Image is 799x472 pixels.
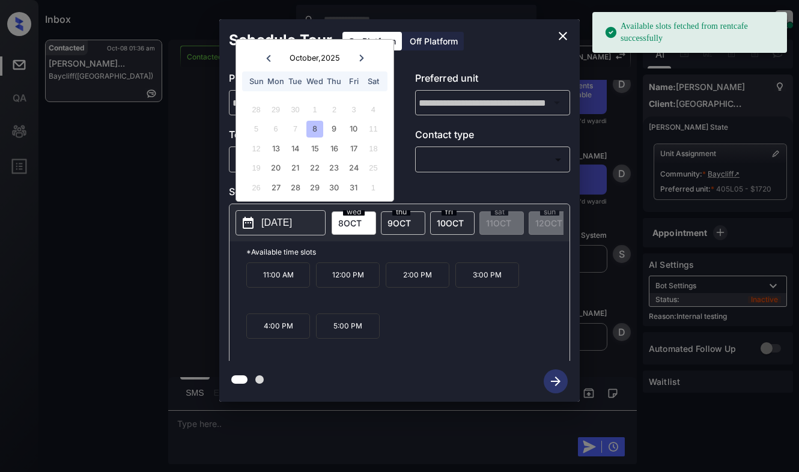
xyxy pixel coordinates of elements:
[219,19,342,61] h2: Schedule Tour
[316,313,380,339] p: 5:00 PM
[455,262,519,288] p: 3:00 PM
[248,73,264,89] div: Sun
[404,32,464,50] div: Off Platform
[415,71,571,90] p: Preferred unit
[267,73,284,89] div: Mon
[316,262,380,288] p: 12:00 PM
[287,180,303,196] div: Choose Tuesday, October 28th, 2025
[343,208,365,216] span: wed
[345,141,362,157] div: Choose Friday, October 17th, 2025
[240,100,389,197] div: month 2025-10
[306,101,323,118] div: Not available Wednesday, October 1st, 2025
[365,101,381,118] div: Not available Saturday, October 4th, 2025
[338,218,362,228] span: 8 OCT
[345,121,362,137] div: Choose Friday, October 10th, 2025
[261,216,292,230] p: [DATE]
[267,121,284,137] div: Not available Monday, October 6th, 2025
[290,53,340,62] div: October , 2025
[232,150,381,169] div: In Person
[246,313,310,339] p: 4:00 PM
[306,121,323,137] div: Choose Wednesday, October 8th, 2025
[345,73,362,89] div: Fri
[267,160,284,176] div: Choose Monday, October 20th, 2025
[365,121,381,137] div: Not available Saturday, October 11th, 2025
[306,160,323,176] div: Choose Wednesday, October 22nd, 2025
[267,141,284,157] div: Choose Monday, October 13th, 2025
[248,180,264,196] div: Not available Sunday, October 26th, 2025
[267,101,284,118] div: Not available Monday, September 29th, 2025
[246,241,570,262] p: *Available time slots
[326,160,342,176] div: Choose Thursday, October 23rd, 2025
[381,211,425,235] div: date-select
[229,71,384,90] p: Preferred community
[604,16,777,49] div: Available slots fetched from rentcafe successfully
[248,160,264,176] div: Not available Sunday, October 19th, 2025
[248,121,264,137] div: Not available Sunday, October 5th, 2025
[287,121,303,137] div: Not available Tuesday, October 7th, 2025
[326,101,342,118] div: Not available Thursday, October 2nd, 2025
[345,101,362,118] div: Not available Friday, October 3rd, 2025
[248,101,264,118] div: Not available Sunday, September 28th, 2025
[306,73,323,89] div: Wed
[415,127,571,147] p: Contact type
[306,180,323,196] div: Choose Wednesday, October 29th, 2025
[365,141,381,157] div: Not available Saturday, October 18th, 2025
[536,366,575,397] button: btn-next
[386,262,449,288] p: 2:00 PM
[306,141,323,157] div: Choose Wednesday, October 15th, 2025
[365,180,381,196] div: Not available Saturday, November 1st, 2025
[235,210,326,235] button: [DATE]
[326,180,342,196] div: Choose Thursday, October 30th, 2025
[287,160,303,176] div: Choose Tuesday, October 21st, 2025
[430,211,475,235] div: date-select
[442,208,457,216] span: fri
[387,218,411,228] span: 9 OCT
[287,73,303,89] div: Tue
[229,184,570,204] p: Select slot
[365,73,381,89] div: Sat
[332,211,376,235] div: date-select
[326,73,342,89] div: Thu
[345,160,362,176] div: Choose Friday, October 24th, 2025
[267,180,284,196] div: Choose Monday, October 27th, 2025
[345,180,362,196] div: Choose Friday, October 31st, 2025
[551,24,575,48] button: close
[248,141,264,157] div: Not available Sunday, October 12th, 2025
[246,262,310,288] p: 11:00 AM
[326,141,342,157] div: Choose Thursday, October 16th, 2025
[287,101,303,118] div: Not available Tuesday, September 30th, 2025
[437,218,464,228] span: 10 OCT
[229,127,384,147] p: Tour type
[365,160,381,176] div: Not available Saturday, October 25th, 2025
[326,121,342,137] div: Choose Thursday, October 9th, 2025
[287,141,303,157] div: Choose Tuesday, October 14th, 2025
[342,32,402,50] div: On Platform
[392,208,410,216] span: thu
